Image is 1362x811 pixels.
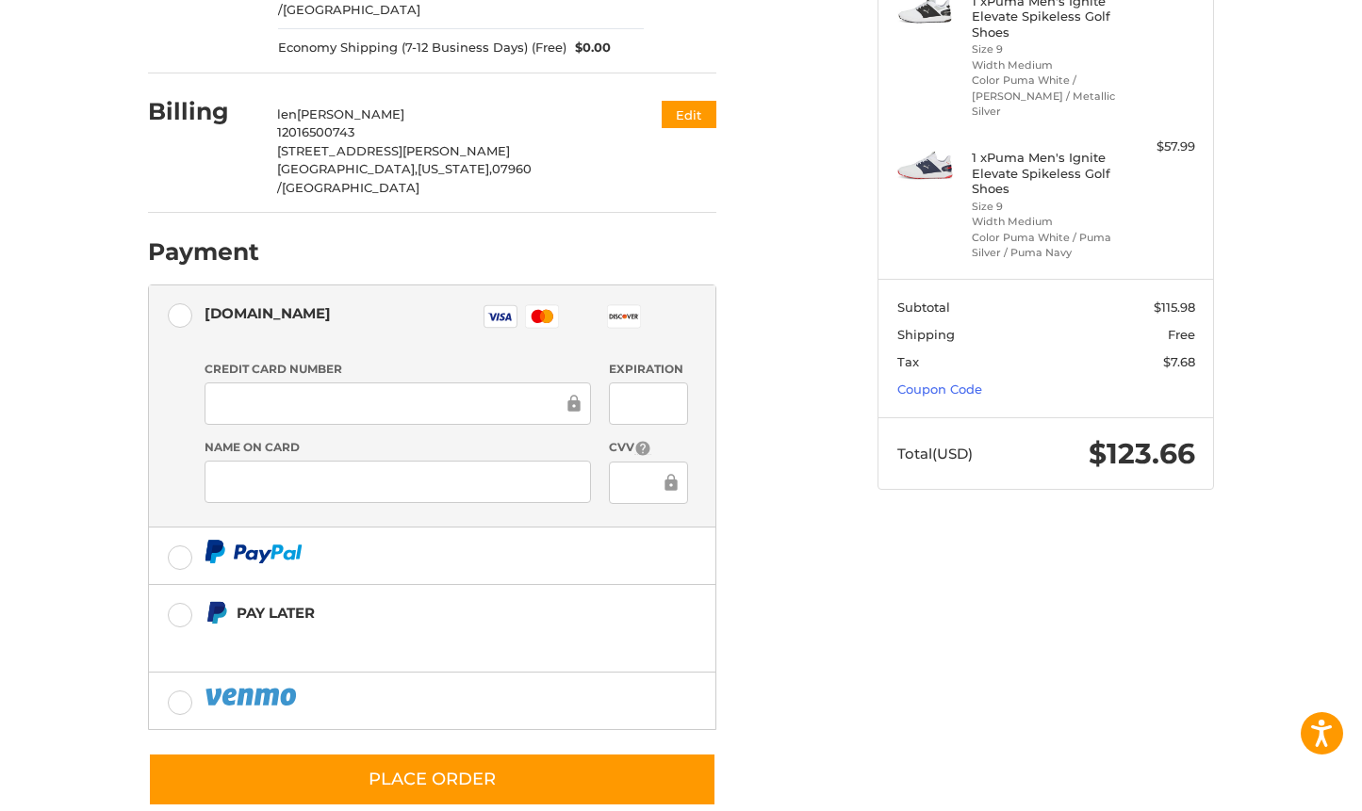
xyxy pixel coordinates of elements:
label: Name on Card [205,439,591,456]
span: $7.68 [1163,354,1195,369]
h2: Payment [148,237,259,267]
li: Size 9 [972,199,1116,215]
span: [STREET_ADDRESS][PERSON_NAME] [277,143,510,158]
iframe: PayPal Message 1 [205,632,599,649]
span: Shipping [897,327,955,342]
span: [GEOGRAPHIC_DATA] [282,180,419,195]
span: [GEOGRAPHIC_DATA], [277,161,418,176]
img: PayPal icon [205,540,303,563]
span: Economy Shipping (7-12 Business Days) (Free) [278,39,566,57]
span: Total (USD) [897,445,973,462]
img: Pay Later icon [205,601,228,624]
div: [DOMAIN_NAME] [205,298,331,329]
img: PayPal icon [205,685,301,708]
div: Pay Later [237,597,598,628]
span: $123.66 [1089,436,1195,471]
span: Free [1168,327,1195,342]
label: CVV [609,439,687,457]
li: Width Medium [972,214,1116,230]
div: $57.99 [1121,138,1195,156]
button: Place Order [148,753,716,806]
span: len [277,106,297,122]
li: Width Medium [972,57,1116,73]
li: Color Puma White / Puma Silver / Puma Navy [972,230,1116,261]
span: [GEOGRAPHIC_DATA] [283,2,420,17]
span: 07960 / [277,161,532,195]
span: $115.98 [1154,300,1195,315]
h2: Billing [148,97,258,126]
label: Expiration [609,361,687,378]
span: Subtotal [897,300,950,315]
li: Size 9 [972,41,1116,57]
label: Credit Card Number [205,361,591,378]
h4: 1 x Puma Men's Ignite Elevate Spikeless Golf Shoes [972,150,1116,196]
button: Edit [662,101,716,128]
iframe: Google Customer Reviews [1206,760,1362,811]
span: 12016500743 [277,124,354,139]
a: Coupon Code [897,381,982,397]
span: $0.00 [566,39,612,57]
span: Tax [897,354,919,369]
span: [PERSON_NAME] [297,106,404,122]
span: [US_STATE], [418,161,492,176]
li: Color Puma White / [PERSON_NAME] / Metallic Silver [972,73,1116,120]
